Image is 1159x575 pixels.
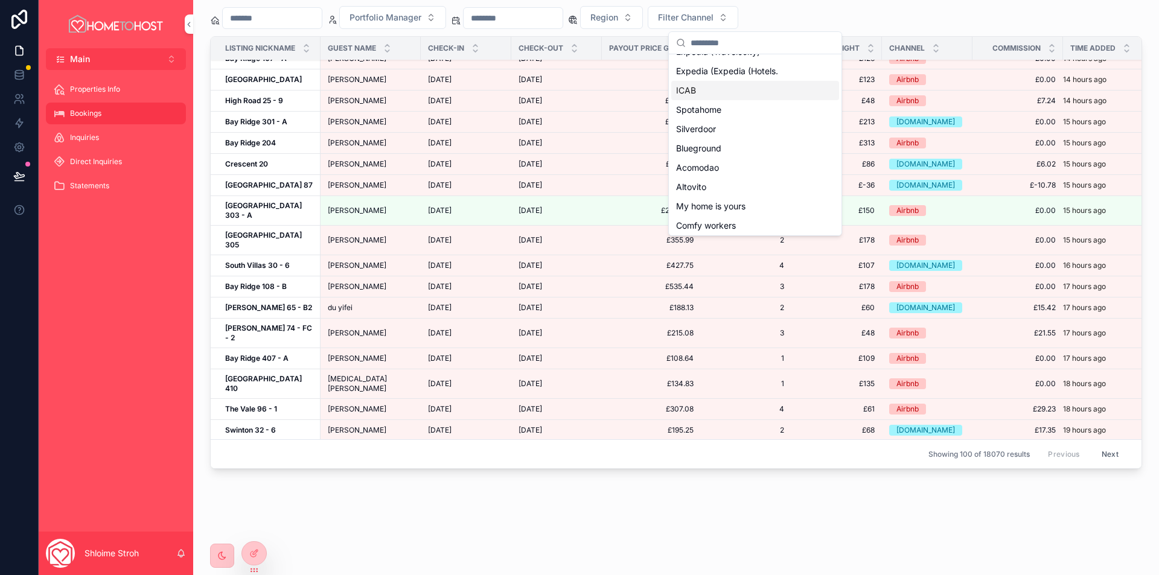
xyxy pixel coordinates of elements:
[671,177,839,197] div: Altovito
[225,159,313,169] a: Crescent 20
[519,96,542,106] span: [DATE]
[980,354,1056,363] span: £0.00
[519,379,595,389] a: [DATE]
[70,53,90,65] span: Main
[1063,303,1106,313] p: 17 hours ago
[980,282,1056,291] a: £0.00
[225,404,313,414] a: The Vale 96 - 1
[225,75,302,84] strong: [GEOGRAPHIC_DATA]
[46,78,186,100] a: Properties Info
[225,261,290,270] strong: South Villas 30 - 6
[671,216,839,235] div: Comfy workers
[609,138,694,148] span: £313.31
[708,354,784,363] a: 1
[708,328,784,338] span: 3
[799,282,875,291] a: £178
[889,138,965,148] a: Airbnb
[519,180,595,190] a: [DATE]
[889,159,965,170] a: [DOMAIN_NAME]
[428,117,504,127] a: [DATE]
[609,379,694,389] span: £134.83
[225,354,313,363] a: Bay Ridge 407 - A
[428,206,452,215] span: [DATE]
[225,323,313,343] a: [PERSON_NAME] 74 - FC - 2
[980,159,1056,169] a: £6.02
[350,11,421,24] span: Portfolio Manager
[225,138,313,148] a: Bay Ridge 204
[519,328,595,338] a: [DATE]
[328,354,413,363] a: [PERSON_NAME]
[896,116,955,127] div: [DOMAIN_NAME]
[671,81,839,100] div: ICAB
[519,75,542,84] span: [DATE]
[1063,235,1106,245] p: 15 hours ago
[328,328,386,338] span: [PERSON_NAME]
[799,404,875,414] span: £61
[70,181,109,191] span: Statements
[225,282,287,291] strong: Bay Ridge 108 - B
[671,197,839,216] div: My home is yours
[428,404,452,414] span: [DATE]
[799,328,875,338] a: £48
[671,119,839,139] div: Silverdoor
[70,84,120,94] span: Properties Info
[1063,303,1139,313] a: 17 hours ago
[1063,159,1139,169] a: 15 hours ago
[1063,96,1106,106] p: 14 hours ago
[328,138,386,148] span: [PERSON_NAME]
[896,281,919,292] div: Airbnb
[428,282,452,291] span: [DATE]
[328,206,386,215] span: [PERSON_NAME]
[708,235,784,245] span: 2
[428,180,452,190] span: [DATE]
[580,6,643,29] button: Select Button
[980,75,1056,84] span: £0.00
[428,75,504,84] a: [DATE]
[1063,328,1106,338] p: 17 hours ago
[896,74,919,85] div: Airbnb
[328,180,386,190] span: [PERSON_NAME]
[225,282,313,291] a: Bay Ridge 108 - B
[67,14,165,34] img: App logo
[328,96,413,106] a: [PERSON_NAME]
[519,404,595,414] a: [DATE]
[889,260,965,271] a: [DOMAIN_NAME]
[799,303,875,313] a: £60
[609,303,694,313] a: £188.13
[519,354,542,363] span: [DATE]
[328,75,413,84] a: [PERSON_NAME]
[519,261,595,270] a: [DATE]
[590,11,618,24] span: Region
[609,117,694,127] a: £425.34
[708,379,784,389] a: 1
[609,75,694,84] span: £123.19
[980,328,1056,338] a: £21.55
[328,303,353,313] span: du yifei
[609,328,694,338] a: £215.08
[428,117,452,127] span: [DATE]
[225,323,314,342] strong: [PERSON_NAME] 74 - FC - 2
[225,117,313,127] a: Bay Ridge 301 - A
[225,180,313,189] strong: [GEOGRAPHIC_DATA] 87
[519,180,542,190] span: [DATE]
[708,261,784,270] a: 4
[980,117,1056,127] a: £0.00
[519,282,542,291] span: [DATE]
[669,54,841,235] div: Suggestions
[671,139,839,158] div: Blueground
[980,303,1056,313] span: £15.42
[889,328,965,338] a: Airbnb
[1063,261,1106,270] p: 16 hours ago
[708,404,784,414] span: 4
[328,374,413,393] span: [MEDICAL_DATA][PERSON_NAME]
[889,353,965,364] a: Airbnb
[708,282,784,291] span: 3
[519,261,542,270] span: [DATE]
[896,159,955,170] div: [DOMAIN_NAME]
[980,379,1056,389] a: £0.00
[328,138,413,148] a: [PERSON_NAME]
[519,235,595,245] a: [DATE]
